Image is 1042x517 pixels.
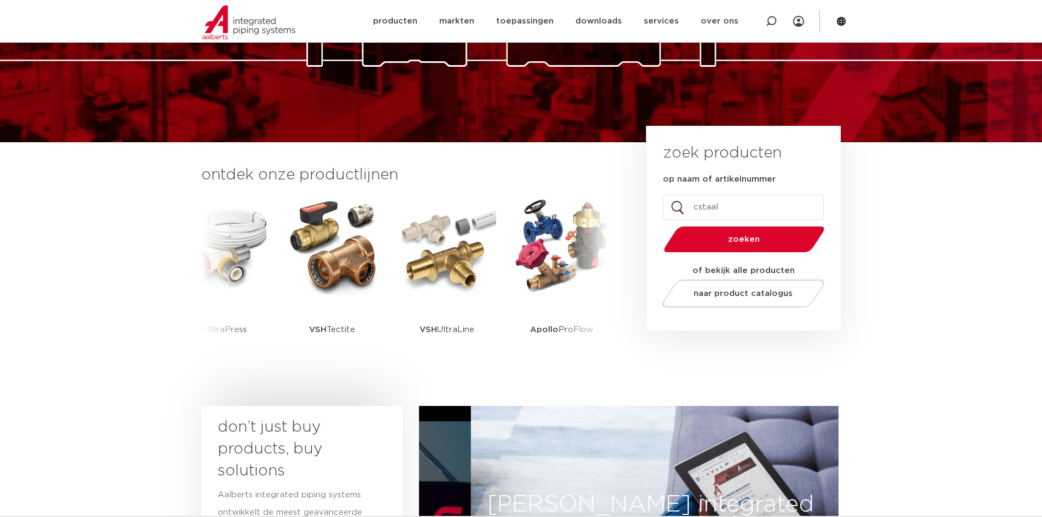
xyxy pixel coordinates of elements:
strong: VSH [309,326,327,334]
a: naar product catalogus [659,280,827,307]
strong: of bekijk alle producten [692,266,795,275]
a: VSHUltraPress [168,197,266,364]
a: VSHUltraLine [398,197,496,364]
input: zoeken [663,195,824,220]
button: zoeken [659,225,829,253]
span: zoeken [692,235,796,243]
a: ApolloProFlow [513,197,611,364]
strong: VSH [420,326,437,334]
label: op naam of artikelnummer [663,174,776,185]
p: UltraPress [187,295,247,364]
p: Tectite [309,295,355,364]
p: ProFlow [530,295,593,364]
h3: ontdek onze productlijnen [201,164,609,186]
a: VSHTectite [283,197,381,364]
p: UltraLine [420,295,474,364]
h3: zoek producten [663,142,782,164]
span: naar product catalogus [694,289,793,298]
h3: don’t just buy products, buy solutions [218,416,366,482]
strong: Apollo [530,326,558,334]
